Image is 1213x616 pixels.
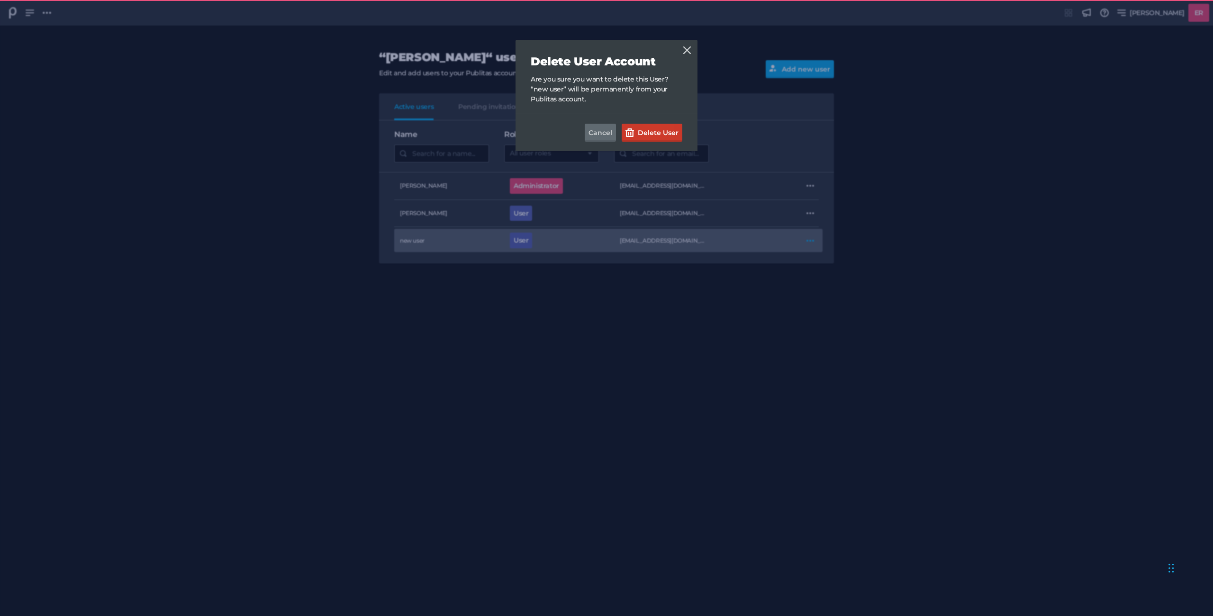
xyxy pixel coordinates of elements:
[531,55,682,69] h2: Delete User Account
[1166,544,1213,590] iframe: Chat Widget
[681,45,693,56] a: Close
[585,124,616,142] button: Cancel
[1168,554,1174,582] div: Drag
[531,74,682,104] p: Are you sure you want to delete this User? “new user” will be permanently from your Publitas acco...
[622,124,682,142] button: Delete User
